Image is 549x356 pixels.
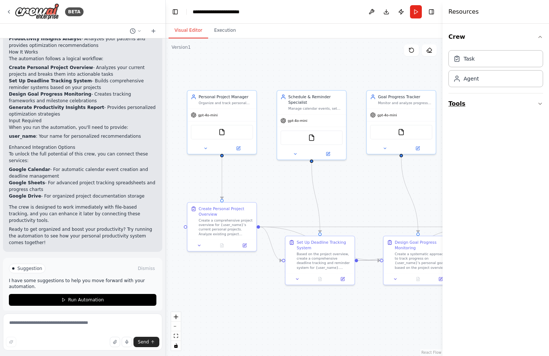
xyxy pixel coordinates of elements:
div: Personal Project ManagerOrganize and track personal projects by creating project overviews, setti... [187,90,257,154]
button: Click to speak your automation idea [122,337,132,347]
button: zoom in [171,312,181,322]
p: The crew is designed to work immediately with file-based tracking, and you can enhance it later b... [9,204,156,224]
h2: Input Required [9,117,156,124]
div: Version 1 [172,44,191,50]
button: toggle interactivity [171,341,181,350]
span: gpt-4o-mini [377,113,397,117]
button: Dismiss [136,265,156,272]
g: Edge from aa73ad50-cbb0-4945-867a-293a32eb172f to b7565eea-5574-4b36-818d-d71e93855cc8 [358,224,478,263]
button: No output available [406,276,430,283]
div: Design Goal Progress Monitoring [395,240,449,251]
g: Edge from a8d13faa-41cb-4909-9e3c-d8c8a8b3fe0a to aa73ad50-cbb0-4945-867a-293a32eb172f [260,224,282,263]
div: Goal Progress TrackerMonitor and analyze progress toward {user_name}'s personal goals, track key ... [366,90,436,154]
p: To unlock the full potential of this crew, you can connect these services: [9,151,156,164]
div: Set Up Deadline Tracking SystemBased on the project overview, create a comprehensive deadline tra... [285,236,355,285]
li: : Your name for personalized recommendations [9,133,156,140]
div: Create Personal Project Overview [199,206,253,217]
strong: Google Calendar [9,167,50,172]
div: Based on the project overview, create a comprehensive deadline tracking and reminder system for {... [297,252,351,270]
li: - Creates tracking frameworks and milestone celebrations [9,91,156,104]
button: Open in side panel [235,242,254,249]
a: React Flow attribution [421,350,441,355]
span: Run Automation [68,297,104,303]
div: BETA [65,7,84,16]
button: Open in side panel [431,276,450,283]
button: fit view [171,331,181,341]
button: Tools [448,93,543,114]
h2: How It Works [9,49,156,55]
g: Edge from 6622645d-2cb9-456b-832e-134c07eaf76a to a8d13faa-41cb-4909-9e3c-d8c8a8b3fe0a [219,157,225,199]
div: Create a systematic approach to track progress on {user_name}'s personal goals based on the proje... [395,252,449,270]
button: Improve this prompt [6,337,16,347]
div: Design Goal Progress MonitoringCreate a systematic approach to track progress on {user_name}'s pe... [383,236,453,285]
button: Send [133,337,159,347]
div: Monitor and analyze progress toward {user_name}'s personal goals, track key metrics, identify pat... [378,101,432,105]
li: - Analyzes your patterns and provides optimization recommendations [9,35,156,49]
button: No output available [210,242,234,249]
li: - For organized project documentation storage [9,193,156,199]
button: Start a new chat [148,27,159,35]
div: Manage calendar events, set reminders for important deadlines, and coordinate scheduling for {use... [288,106,343,111]
span: Send [138,339,149,345]
nav: breadcrumb [193,8,253,16]
img: FileReadTool [218,129,225,136]
strong: Productivity Insights Analyst [9,36,81,41]
span: gpt-4o-mini [198,113,218,117]
img: FileReadTool [308,134,315,141]
strong: Set Up Deadline Tracking System [9,78,92,83]
div: Schedule & Reminder Specialist [288,94,343,105]
strong: Create Personal Project Overview [9,65,93,70]
button: Open in side panel [223,145,254,152]
p: The automation follows a logical workflow: [9,55,156,62]
div: Schedule & Reminder SpecialistManage calendar events, set reminders for important deadlines, and ... [277,90,346,160]
button: Crew [448,27,543,47]
button: zoom out [171,322,181,331]
p: I have some suggestions to help you move forward with your automation. [9,278,156,290]
g: Edge from f0ec7149-c50c-48e6-9a88-18034a24483e to aa73ad50-cbb0-4945-867a-293a32eb172f [309,163,323,233]
button: Upload files [110,337,120,347]
li: - For automatic calendar event creation and deadline management [9,166,156,179]
h4: Resources [448,7,479,16]
button: Open in side panel [312,151,344,157]
li: - For advanced project tracking spreadsheets and progress charts [9,179,156,193]
div: Goal Progress Tracker [378,94,432,100]
button: Visual Editor [169,23,208,38]
img: FileReadTool [398,129,404,136]
button: Open in side panel [333,276,352,283]
div: Agent [464,75,479,82]
div: Crew [448,47,543,93]
g: Edge from aa73ad50-cbb0-4945-867a-293a32eb172f to 171df8e1-66e7-4c64-ad5e-dd3202460ff1 [358,258,380,263]
button: Open in side panel [402,145,434,152]
div: Task [464,55,475,62]
div: Create a comprehensive project overview for {user_name}'s current personal projects. Analyze exis... [199,218,253,236]
strong: Google Sheets [9,180,45,185]
g: Edge from a8d13faa-41cb-4909-9e3c-d8c8a8b3fe0a to b7565eea-5574-4b36-818d-d71e93855cc8 [260,224,478,230]
div: React Flow controls [171,312,181,350]
button: Execution [208,23,242,38]
img: Logo [15,3,59,20]
g: Edge from c148fabd-ca97-40dd-a280-76d252020882 to 171df8e1-66e7-4c64-ad5e-dd3202460ff1 [399,157,421,233]
h2: Enhanced Integration Options [9,144,156,151]
span: gpt-4o-mini [288,119,307,123]
li: - Provides personalized optimization strategies [9,104,156,117]
strong: Google Drive [9,194,41,199]
span: Suggestion [17,266,42,271]
li: - Builds comprehensive reminder systems based on your projects [9,78,156,91]
div: Organize and track personal projects by creating project overviews, setting milestones, and maint... [199,101,253,105]
div: Create Personal Project OverviewCreate a comprehensive project overview for {user_name}'s current... [187,202,257,251]
button: Hide right sidebar [426,7,437,17]
button: No output available [308,276,332,283]
button: Run Automation [9,294,156,306]
button: Switch to previous chat [127,27,145,35]
strong: Generate Productivity Insights Report [9,105,104,110]
div: Set Up Deadline Tracking System [297,240,351,251]
button: Hide left sidebar [170,7,180,17]
li: - Analyzes your current projects and breaks them into actionable tasks [9,64,156,78]
strong: Design Goal Progress Monitoring [9,92,91,97]
div: Personal Project Manager [199,94,253,100]
p: When you run the automation, you'll need to provide: [9,124,156,131]
strong: user_name [9,134,36,139]
p: Ready to get organized and boost your productivity? Try running the automation to see how your pe... [9,226,156,246]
